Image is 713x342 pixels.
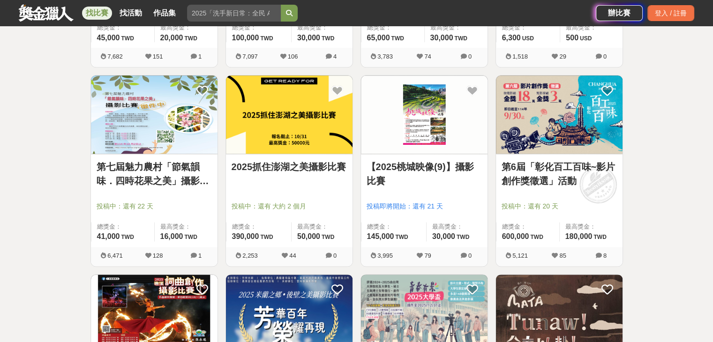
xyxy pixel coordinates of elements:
[116,7,146,20] a: 找活動
[153,252,163,259] span: 128
[333,53,337,60] span: 4
[187,5,281,22] input: 2025「洗手新日常：全民 ALL IN」洗手歌全台徵選
[289,252,296,259] span: 44
[150,7,180,20] a: 作品集
[232,222,285,231] span: 總獎金：
[559,252,566,259] span: 85
[468,252,472,259] span: 0
[121,35,134,42] span: TWD
[454,35,467,42] span: TWD
[97,23,149,32] span: 總獎金：
[260,234,273,240] span: TWD
[198,53,202,60] span: 1
[395,234,408,240] span: TWD
[596,5,643,21] a: 辦比賽
[160,23,212,32] span: 最高獎金：
[512,252,528,259] span: 5,121
[565,222,617,231] span: 最高獎金：
[502,232,529,240] span: 600,000
[107,53,123,60] span: 7,682
[322,234,334,240] span: TWD
[647,5,694,21] div: 登入 / 註冊
[432,232,455,240] span: 30,000
[522,35,534,42] span: USD
[603,252,607,259] span: 8
[424,53,431,60] span: 74
[361,75,488,154] img: Cover Image
[121,234,134,240] span: TWD
[288,53,298,60] span: 106
[367,160,482,188] a: 【2025桃城映像(9)】攝影比賽
[242,53,258,60] span: 7,097
[333,252,337,259] span: 0
[232,34,259,42] span: 100,000
[430,23,482,32] span: 最高獎金：
[160,232,183,240] span: 16,000
[160,34,183,42] span: 20,000
[502,23,555,32] span: 總獎金：
[565,232,593,240] span: 180,000
[184,234,197,240] span: TWD
[502,34,521,42] span: 6,300
[580,35,592,42] span: USD
[226,75,353,154] img: Cover Image
[97,201,212,211] span: 投稿中：還有 22 天
[297,34,320,42] span: 30,000
[97,222,149,231] span: 總獎金：
[496,75,623,154] img: Cover Image
[603,53,607,60] span: 0
[367,222,420,231] span: 總獎金：
[97,34,120,42] span: 45,000
[232,160,347,174] a: 2025抓住澎湖之美攝影比賽
[502,222,554,231] span: 總獎金：
[566,23,616,32] span: 最高獎金：
[97,232,120,240] span: 41,000
[512,53,528,60] span: 1,518
[107,252,123,259] span: 6,471
[82,7,112,20] a: 找比賽
[559,53,566,60] span: 29
[377,53,393,60] span: 3,783
[424,252,431,259] span: 79
[432,222,482,231] span: 最高獎金：
[242,252,258,259] span: 2,253
[367,232,394,240] span: 145,000
[502,160,617,188] a: 第6屆「彰化百工百味~影片創作獎徵選」活動
[457,234,469,240] span: TWD
[430,34,453,42] span: 30,000
[198,252,202,259] span: 1
[184,35,197,42] span: TWD
[232,232,259,240] span: 390,000
[297,232,320,240] span: 50,000
[232,201,347,211] span: 投稿中：還有 大約 2 個月
[530,234,543,240] span: TWD
[593,234,606,240] span: TWD
[566,34,578,42] span: 500
[260,35,273,42] span: TWD
[97,160,212,188] a: 第七屆魅力農村「節氣韻味．四時花果之美」攝影比賽
[297,222,347,231] span: 最高獎金：
[232,23,285,32] span: 總獎金：
[468,53,472,60] span: 0
[367,34,390,42] span: 65,000
[91,75,218,154] img: Cover Image
[160,222,212,231] span: 最高獎金：
[391,35,404,42] span: TWD
[297,23,347,32] span: 最高獎金：
[153,53,163,60] span: 151
[377,252,393,259] span: 3,995
[502,201,617,211] span: 投稿中：還有 20 天
[367,201,482,211] span: 投稿即將開始：還有 21 天
[322,35,334,42] span: TWD
[367,23,419,32] span: 總獎金：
